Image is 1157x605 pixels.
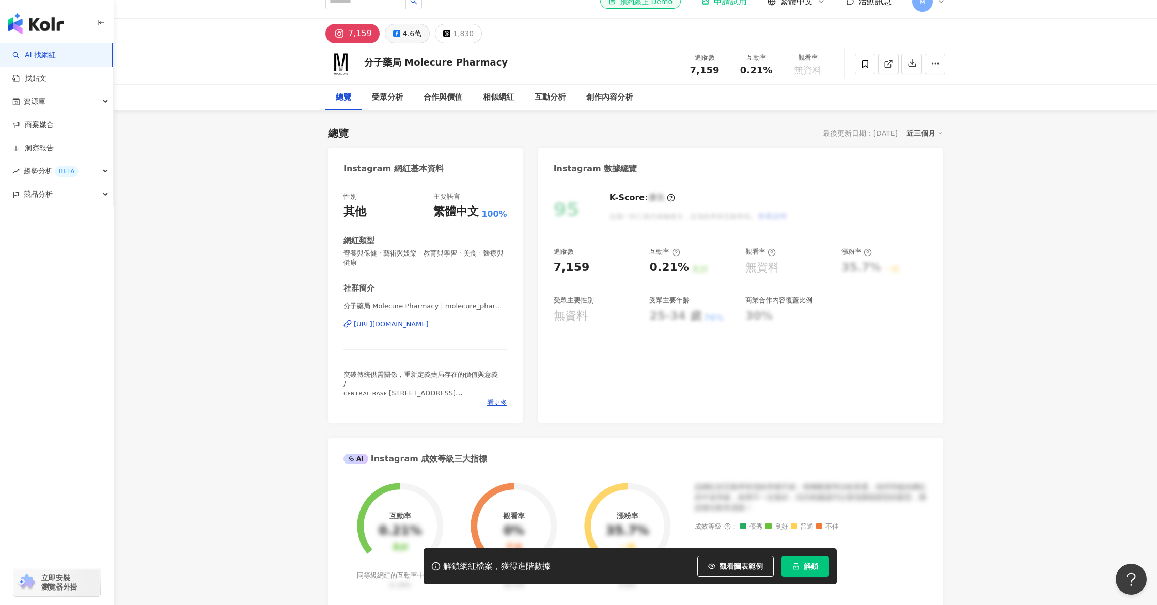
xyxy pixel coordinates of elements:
a: searchAI 找網紅 [12,50,56,60]
span: 優秀 [740,523,763,531]
div: Instagram 成效等級三大指標 [343,453,487,465]
span: 資源庫 [24,90,45,113]
button: 7,159 [325,24,380,43]
img: logo [8,13,64,34]
div: 良好 [392,543,409,552]
div: 受眾主要年齡 [649,296,690,305]
div: 無資料 [745,260,779,276]
span: 0.21% [740,65,772,75]
span: 立即安裝 瀏覽器外掛 [41,573,77,592]
span: 普通 [791,523,814,531]
div: 35.7% [606,524,649,538]
span: 突破傳統供需關係，重新定義藥局存在的價值與意義 / ᴄᴇɴᴛʀᴀʟ ʙᴀꜱᴇ [STREET_ADDRESS] / 了解更多 👇🏻 [343,371,498,416]
span: lock [792,563,800,570]
div: 分子藥局 Molecure Pharmacy [364,56,508,69]
div: 總覽 [336,91,351,104]
span: 觀看圖表範例 [720,562,763,570]
div: 成效等級 ： [695,523,927,531]
button: 解鎖 [781,556,829,577]
div: 追蹤數 [685,53,724,63]
div: 1,830 [453,26,474,41]
div: 其他 [343,204,366,220]
div: K-Score : [609,192,675,203]
div: 總覽 [328,126,349,140]
div: 0.21% [649,260,689,276]
div: 不佳 [506,543,522,552]
button: 4.6萬 [385,24,430,43]
span: 35.5% [503,581,524,589]
div: AI [343,454,368,464]
span: rise [12,168,20,175]
span: 趨勢分析 [24,160,79,183]
div: 互動率 [737,53,776,63]
button: 觀看圖表範例 [697,556,774,577]
div: 7,159 [348,26,372,41]
div: 0.21% [379,524,421,538]
div: 觀看率 [788,53,827,63]
a: 找貼文 [12,73,46,84]
span: 分子藥局 Molecure Pharmacy | molecure_pharmacy [343,301,507,311]
div: Instagram 網紅基本資料 [343,163,444,174]
span: 7,159 [690,65,720,75]
div: 近三個月 [906,126,943,140]
div: 漲粉率 [841,247,872,257]
div: [URL][DOMAIN_NAME] [354,320,429,329]
div: 4.6萬 [403,26,421,41]
div: 解鎖網紅檔案，獲得進階數據 [443,561,551,572]
a: chrome extension立即安裝 瀏覽器外掛 [13,568,100,596]
div: 受眾分析 [372,91,403,104]
div: 主要語言 [433,192,460,201]
span: 100% [481,209,507,220]
div: 觀看率 [503,512,525,520]
span: 無資料 [794,65,822,75]
div: 無資料 [554,308,588,324]
div: 互動率 [389,512,411,520]
div: 網紅類型 [343,235,374,246]
div: 受眾主要性別 [554,296,594,305]
span: 解鎖 [804,562,818,570]
span: 看更多 [487,398,507,407]
div: 性別 [343,192,357,201]
div: 合作與價值 [424,91,462,104]
a: 商案媒合 [12,120,54,130]
div: 漲粉率 [617,512,638,520]
div: 觀看率 [745,247,776,257]
div: BETA [55,166,79,177]
div: 0% [504,524,525,538]
div: 繁體中文 [433,204,479,220]
img: chrome extension [17,574,37,591]
span: 0.8% [619,581,636,589]
span: 營養與保健 · 藝術與娛樂 · 教育與學習 · 美食 · 醫療與健康 [343,249,507,267]
div: 7,159 [554,260,590,276]
div: 創作內容分析 [586,91,633,104]
img: KOL Avatar [325,49,356,79]
div: 最後更新日期：[DATE] [823,129,898,137]
span: 不佳 [816,523,839,531]
div: 商業合作內容覆蓋比例 [745,296,812,305]
div: Instagram 數據總覽 [554,163,637,174]
div: 追蹤數 [554,247,574,257]
button: 1,830 [435,24,482,43]
div: 相似網紅 [483,91,514,104]
span: 良好 [765,523,788,531]
a: 洞察報告 [12,143,54,153]
div: 社群簡介 [343,283,374,294]
div: 互動率 [649,247,680,257]
div: 互動分析 [535,91,566,104]
div: 一般 [619,543,636,552]
span: 競品分析 [24,183,53,206]
div: 該網紅的互動率和漲粉率都不錯，唯獨觀看率比較普通，為同等級的網紅的中低等級，效果不一定會好，但仍然建議可以發包開箱類型的案型，應該會比較有成效！ [695,482,927,513]
a: [URL][DOMAIN_NAME] [343,320,507,329]
span: 0.19% [389,581,411,589]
